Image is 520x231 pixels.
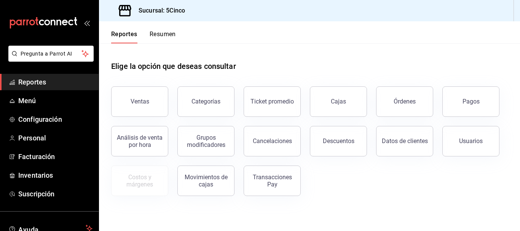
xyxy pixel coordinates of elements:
[131,98,149,105] div: Ventas
[331,98,346,105] div: Cajas
[442,86,499,117] button: Pagos
[323,137,354,145] div: Descuentos
[84,20,90,26] button: open_drawer_menu
[111,30,176,43] div: navigation tabs
[249,174,296,188] div: Transacciones Pay
[18,77,93,87] span: Reportes
[310,126,367,156] button: Descuentos
[182,174,230,188] div: Movimientos de cajas
[18,170,93,180] span: Inventarios
[8,46,94,62] button: Pregunta a Parrot AI
[244,126,301,156] button: Cancelaciones
[376,126,433,156] button: Datos de clientes
[18,189,93,199] span: Suscripción
[463,98,480,105] div: Pagos
[253,137,292,145] div: Cancelaciones
[111,86,168,117] button: Ventas
[111,30,137,43] button: Reportes
[18,151,93,162] span: Facturación
[459,137,483,145] div: Usuarios
[111,166,168,196] button: Contrata inventarios para ver este reporte
[18,96,93,106] span: Menú
[21,50,82,58] span: Pregunta a Parrot AI
[191,98,220,105] div: Categorías
[310,86,367,117] button: Cajas
[132,6,185,15] h3: Sucursal: 5Cinco
[18,114,93,124] span: Configuración
[182,134,230,148] div: Grupos modificadores
[177,126,234,156] button: Grupos modificadores
[177,86,234,117] button: Categorías
[376,86,433,117] button: Órdenes
[442,126,499,156] button: Usuarios
[150,30,176,43] button: Resumen
[111,61,236,72] h1: Elige la opción que deseas consultar
[244,86,301,117] button: Ticket promedio
[116,174,163,188] div: Costos y márgenes
[116,134,163,148] div: Análisis de venta por hora
[177,166,234,196] button: Movimientos de cajas
[18,133,93,143] span: Personal
[250,98,294,105] div: Ticket promedio
[5,55,94,63] a: Pregunta a Parrot AI
[111,126,168,156] button: Análisis de venta por hora
[382,137,428,145] div: Datos de clientes
[394,98,416,105] div: Órdenes
[244,166,301,196] button: Transacciones Pay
